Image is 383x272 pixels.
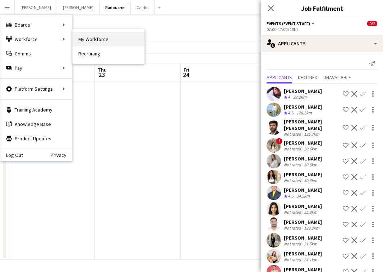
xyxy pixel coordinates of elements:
[276,138,282,144] span: !
[284,203,322,209] div: [PERSON_NAME]
[0,131,72,146] a: Product Updates
[303,162,319,167] div: 30.6km
[284,241,303,246] div: Not rated
[15,0,57,14] button: [PERSON_NAME]
[0,32,72,46] div: Workforce
[0,61,72,75] div: Pay
[97,71,107,79] span: 23
[0,103,72,117] a: Training Academy
[267,27,377,32] div: 07:00-17:00 (10h)
[288,193,294,199] span: 4.5
[284,235,322,241] div: [PERSON_NAME]
[284,178,303,183] div: Not rated
[261,35,383,52] div: Applicants
[284,88,322,94] div: [PERSON_NAME]
[184,67,189,73] span: Fri
[288,94,290,100] span: 4
[73,46,144,61] a: Recruiting
[131,0,155,14] button: Caitlin
[0,82,72,96] div: Platform Settings
[51,152,72,158] a: Privacy
[284,219,322,225] div: [PERSON_NAME]
[303,131,321,137] div: 125.7km
[267,21,316,26] button: Events (Event Staff)
[284,104,322,110] div: [PERSON_NAME]
[284,140,322,146] div: [PERSON_NAME]
[183,71,189,79] span: 24
[284,187,322,193] div: [PERSON_NAME]
[57,0,100,14] button: [PERSON_NAME]
[284,250,322,257] div: [PERSON_NAME]
[267,75,292,80] span: Applicants
[303,209,319,215] div: 25.3km
[267,21,310,26] span: Events (Event Staff)
[0,152,23,158] a: Log Out
[303,225,321,231] div: 123.2km
[367,21,377,26] span: 0/2
[298,75,318,80] span: Declined
[284,118,340,131] div: [PERSON_NAME] [PERSON_NAME]
[292,94,308,100] div: 22.2km
[0,18,72,32] div: Boards
[323,75,351,80] span: Unavailable
[288,110,294,115] span: 4.5
[284,155,322,162] div: [PERSON_NAME]
[0,46,72,61] a: Comms
[284,131,303,137] div: Not rated
[261,4,383,13] h3: Job Fulfilment
[284,257,303,262] div: Not rated
[284,225,303,231] div: Not rated
[100,0,131,14] button: Radouane
[284,171,322,178] div: [PERSON_NAME]
[0,117,72,131] a: Knowledge Base
[303,178,319,183] div: 30.6km
[295,193,311,199] div: 34.5km
[303,241,319,246] div: 31.5km
[284,162,303,167] div: Not rated
[295,110,313,116] div: 128.3km
[303,146,319,151] div: 30.6km
[98,67,107,73] span: Thu
[73,32,144,46] a: My Workforce
[284,209,303,215] div: Not rated
[284,146,303,151] div: Not rated
[303,257,319,262] div: 24.1km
